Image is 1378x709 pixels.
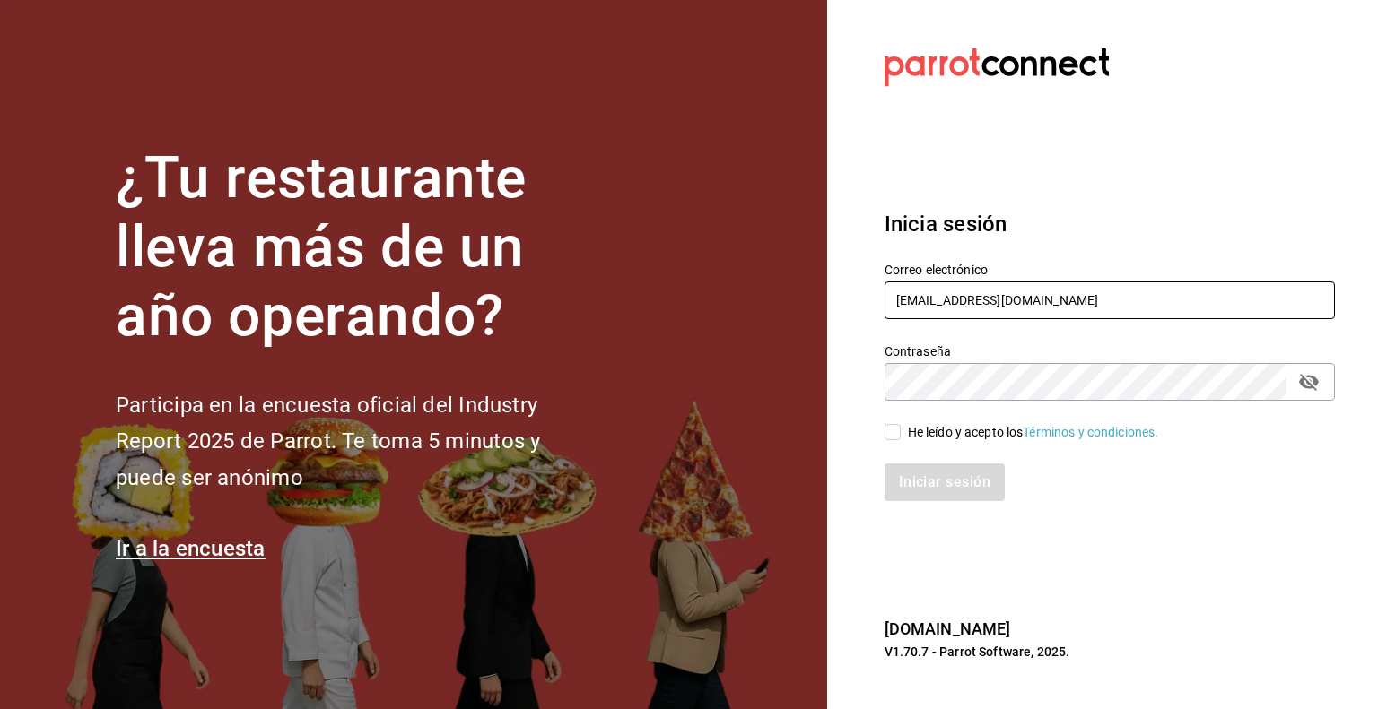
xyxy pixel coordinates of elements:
[885,619,1011,638] a: [DOMAIN_NAME]
[1023,425,1158,439] a: Términos y condiciones.
[885,643,1335,661] p: V1.70.7 - Parrot Software, 2025.
[885,264,1335,276] label: Correo electrónico
[116,387,600,497] h2: Participa en la encuesta oficial del Industry Report 2025 de Parrot. Te toma 5 minutos y puede se...
[116,144,600,350] h1: ¿Tu restaurante lleva más de un año operando?
[908,423,1159,442] div: He leído y acepto los
[885,208,1335,240] h3: Inicia sesión
[116,536,266,561] a: Ir a la encuesta
[1294,367,1324,397] button: passwordField
[885,281,1335,319] input: Ingresa tu correo electrónico
[885,345,1335,358] label: Contraseña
